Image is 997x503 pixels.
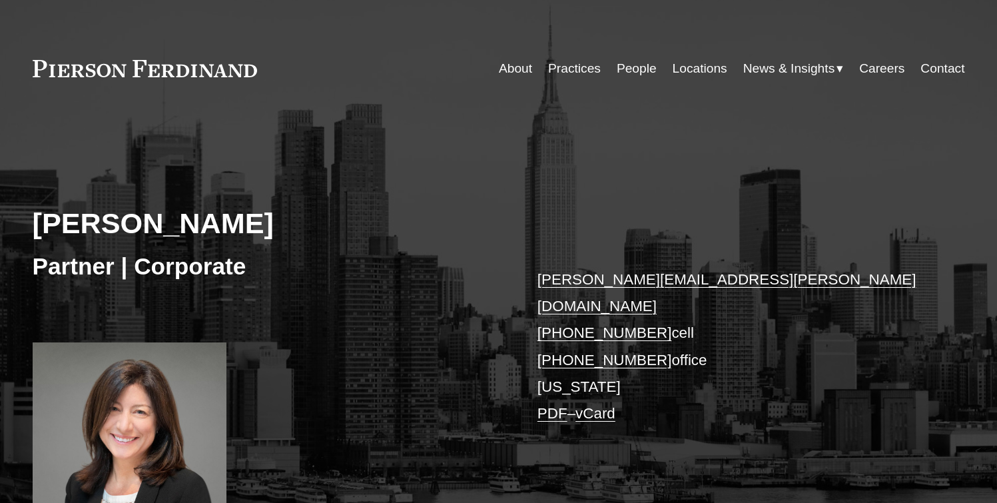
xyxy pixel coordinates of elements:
a: [PERSON_NAME][EMAIL_ADDRESS][PERSON_NAME][DOMAIN_NAME] [537,271,916,314]
h2: [PERSON_NAME] [33,206,499,241]
a: [PHONE_NUMBER] [537,324,672,341]
a: People [617,56,657,81]
a: Practices [548,56,601,81]
a: Careers [859,56,904,81]
a: PDF [537,405,567,422]
span: News & Insights [743,57,835,81]
a: folder dropdown [743,56,844,81]
a: [PHONE_NUMBER] [537,352,672,368]
a: Contact [920,56,964,81]
p: cell office [US_STATE] – [537,266,926,428]
h3: Partner | Corporate [33,252,499,281]
a: About [499,56,532,81]
a: vCard [575,405,615,422]
a: Locations [673,56,727,81]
